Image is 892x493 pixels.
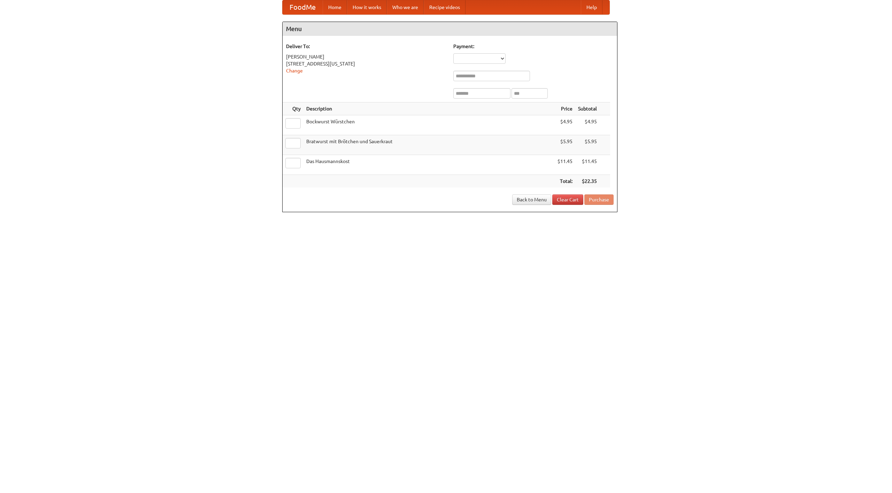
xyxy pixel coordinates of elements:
[303,102,555,115] th: Description
[303,115,555,135] td: Bockwurst Würstchen
[286,43,446,50] h5: Deliver To:
[424,0,466,14] a: Recipe videos
[286,60,446,67] div: [STREET_ADDRESS][US_STATE]
[283,22,617,36] h4: Menu
[555,175,575,188] th: Total:
[323,0,347,14] a: Home
[575,155,600,175] td: $11.45
[555,115,575,135] td: $4.95
[581,0,602,14] a: Help
[575,102,600,115] th: Subtotal
[286,53,446,60] div: [PERSON_NAME]
[575,135,600,155] td: $5.95
[283,0,323,14] a: FoodMe
[387,0,424,14] a: Who we are
[584,194,614,205] button: Purchase
[286,68,303,74] a: Change
[453,43,614,50] h5: Payment:
[555,135,575,155] td: $5.95
[555,102,575,115] th: Price
[347,0,387,14] a: How it works
[575,115,600,135] td: $4.95
[575,175,600,188] th: $22.35
[303,155,555,175] td: Das Hausmannskost
[303,135,555,155] td: Bratwurst mit Brötchen und Sauerkraut
[552,194,583,205] a: Clear Cart
[512,194,551,205] a: Back to Menu
[555,155,575,175] td: $11.45
[283,102,303,115] th: Qty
